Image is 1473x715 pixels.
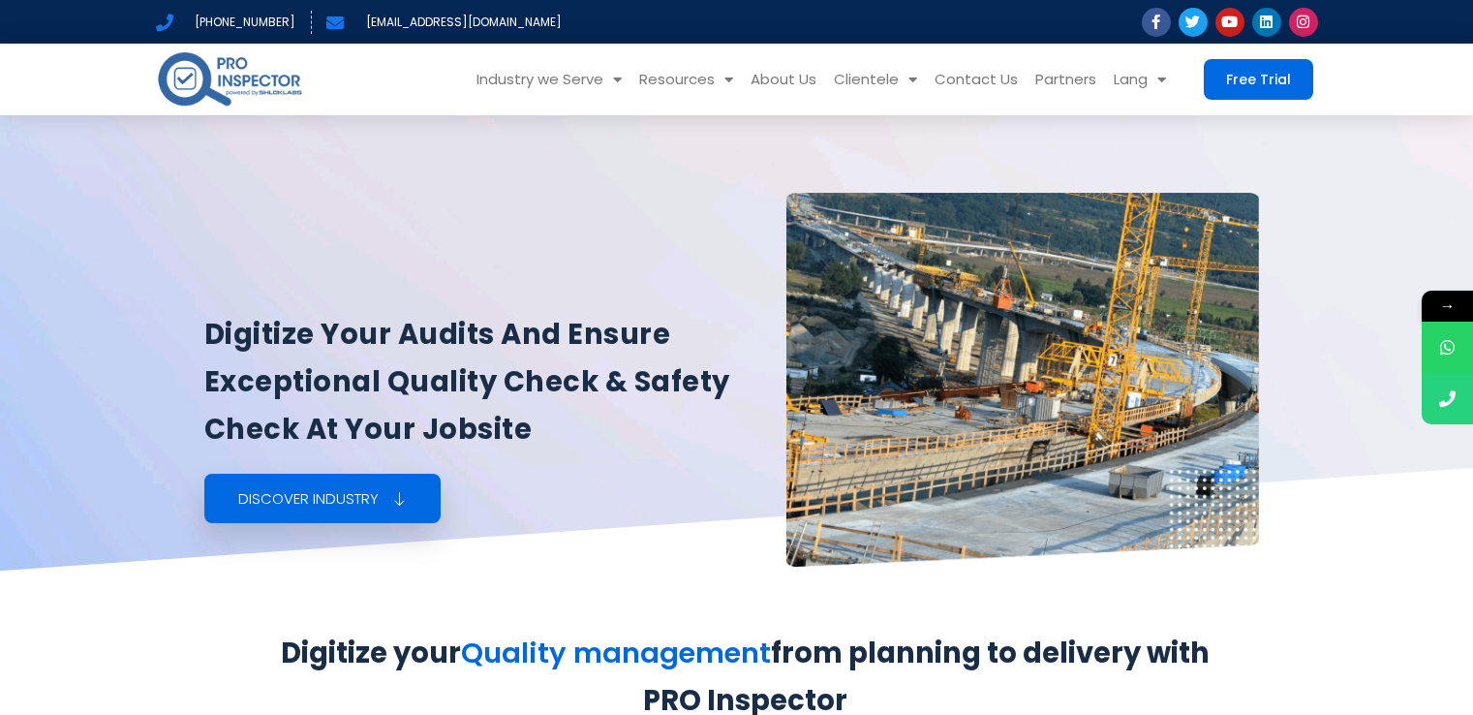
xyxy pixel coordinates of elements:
[468,44,630,115] a: Industry we Serve
[1204,59,1313,100] a: Free Trial
[361,11,562,34] span: [EMAIL_ADDRESS][DOMAIN_NAME]
[204,311,778,454] h1: Digitize your audits and ensure exceptional quality check & safety check at your jobsite
[334,44,1175,115] nav: Menu
[1105,44,1175,115] a: Lang
[238,491,379,506] span: Discover Industry
[190,11,295,34] span: [PHONE_NUMBER]
[825,44,926,115] a: Clientele
[742,44,825,115] a: About Us
[156,48,304,109] img: pro-inspector-logo
[204,474,441,523] a: Discover Industry
[326,11,562,34] a: [EMAIL_ADDRESS][DOMAIN_NAME]
[1422,291,1473,322] span: →
[630,44,742,115] a: Resources
[786,193,1259,567] img: constructionandrealestate-banner
[926,44,1027,115] a: Contact Us
[1027,44,1105,115] a: Partners
[1226,73,1291,86] span: Free Trial
[461,634,771,672] a: Quality management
